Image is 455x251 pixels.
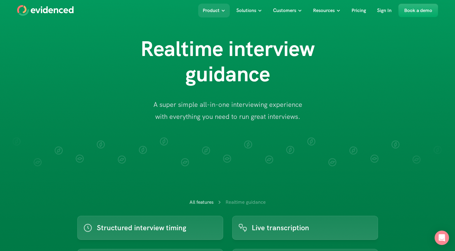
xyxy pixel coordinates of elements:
p: Sign In [377,7,392,14]
a: Book a demo [398,4,438,17]
a: Home [17,5,74,16]
p: Customers [273,7,296,14]
p: Solutions [236,7,256,14]
a: Sign In [373,4,396,17]
p: Structured interview timing [97,222,186,234]
p: A super simple all-in-one interviewing experience with everything you need to run great interviews. [152,99,303,122]
p: Live transcription [252,222,309,234]
p: Book a demo [404,7,432,14]
h1: Realtime interview guidance [107,36,348,87]
a: Structured interview timing [77,216,223,240]
a: Live transcription [232,216,378,240]
p: Product [203,7,220,14]
div: Open Intercom Messenger [435,231,449,245]
p: Resources [313,7,335,14]
a: Pricing [347,4,370,17]
p: Realtime guidance [226,198,266,206]
a: All features [189,199,214,205]
p: Pricing [352,7,366,14]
